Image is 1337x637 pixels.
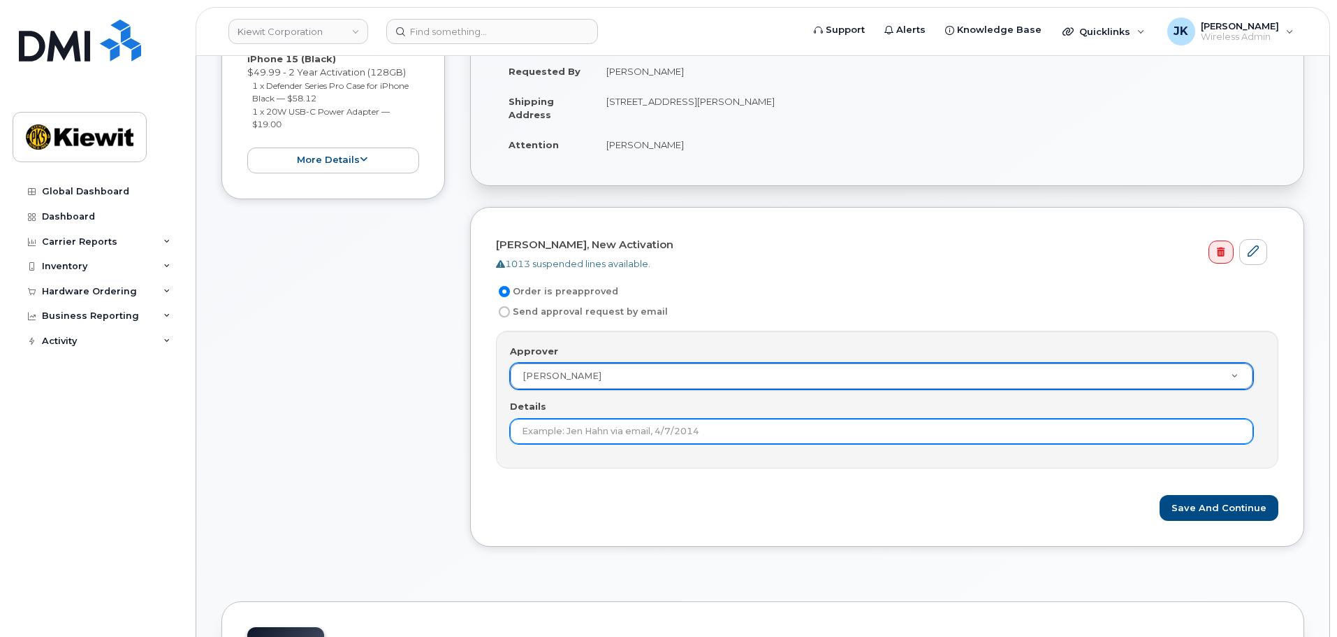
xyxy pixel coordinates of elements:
[1174,23,1188,40] span: JK
[247,148,419,173] button: more details
[499,286,510,297] input: Order is preapproved
[594,56,1278,87] td: [PERSON_NAME]
[510,400,546,413] label: Details
[510,419,1253,444] input: Example: Jen Hahn via email, 4/7/2014
[252,106,390,130] small: 1 x 20W USB-C Power Adapter — $19.00
[523,371,601,381] span: Jennifer Krussel
[1160,495,1278,521] button: Save and Continue
[247,53,336,64] strong: iPhone 15 (Black)
[247,27,419,173] div: [PERSON_NAME] $49.99 - 2 Year Activation (128GB)
[509,96,554,120] strong: Shipping Address
[826,23,865,37] span: Support
[804,16,875,44] a: Support
[496,303,668,320] label: Send approval request by email
[935,16,1051,44] a: Knowledge Base
[252,80,409,104] small: 1 x Defender Series Pro Case for iPhone Black — $58.12
[499,306,510,317] input: Send approval request by email
[511,364,1252,389] a: [PERSON_NAME]
[509,66,580,77] strong: Requested By
[1053,17,1155,45] div: Quicklinks
[1157,17,1303,45] div: Jamie Krussel
[509,139,559,150] strong: Attention
[594,129,1278,160] td: [PERSON_NAME]
[1079,26,1130,37] span: Quicklinks
[957,23,1042,37] span: Knowledge Base
[496,239,1267,251] h4: [PERSON_NAME], New Activation
[1201,31,1279,43] span: Wireless Admin
[594,86,1278,129] td: [STREET_ADDRESS][PERSON_NAME]
[496,283,618,300] label: Order is preapproved
[510,345,558,358] label: Approver
[496,257,1267,271] div: 1013 suspended lines available.
[228,19,368,44] a: Kiewit Corporation
[386,19,598,44] input: Find something...
[875,16,935,44] a: Alerts
[1201,20,1279,31] span: [PERSON_NAME]
[896,23,926,37] span: Alerts
[1276,576,1327,627] iframe: Messenger Launcher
